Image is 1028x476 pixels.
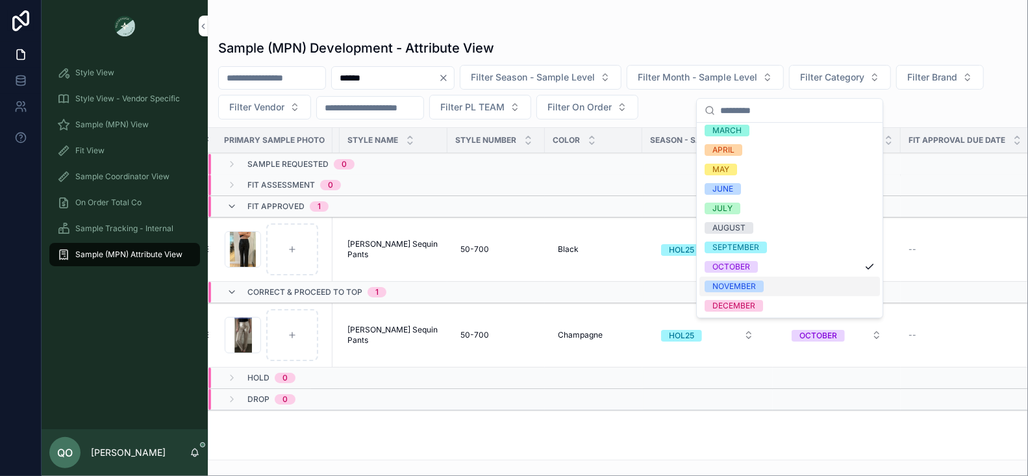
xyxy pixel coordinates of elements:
[75,94,180,104] span: Style View - Vendor Specific
[57,445,73,460] span: QO
[907,71,957,84] span: Filter Brand
[651,323,764,347] button: Select Button
[440,101,505,114] span: Filter PL TEAM
[247,287,362,297] span: Correct & Proceed to TOP
[712,222,746,234] div: AUGUST
[229,101,284,114] span: Filter Vendor
[781,323,892,347] button: Select Button
[460,244,489,255] span: 50-700
[547,101,612,114] span: Filter On Order
[553,325,634,345] a: Champagne
[638,71,757,84] span: Filter Month - Sample Level
[800,71,864,84] span: Filter Category
[429,95,531,119] button: Select Button
[460,65,621,90] button: Select Button
[328,180,333,190] div: 0
[49,243,200,266] a: Sample (MPN) Attribute View
[282,394,288,405] div: 0
[91,446,166,459] p: [PERSON_NAME]
[455,239,537,260] a: 50-700
[224,135,325,145] span: Primary Sample Photo
[651,238,764,261] button: Select Button
[75,171,169,182] span: Sample Coordinator View
[455,135,516,145] span: Style Number
[896,65,984,90] button: Select Button
[799,330,837,342] div: OCTOBER
[669,330,694,342] div: HOL25
[712,164,729,175] div: MAY
[75,68,114,78] span: Style View
[455,325,537,345] a: 50-700
[49,191,200,214] a: On Order Total Co
[49,87,200,110] a: Style View - Vendor Specific
[438,73,454,83] button: Clear
[75,145,105,156] span: Fit View
[712,125,742,136] div: MARCH
[650,135,749,145] span: Season - Sample Level
[75,119,149,130] span: Sample (MPN) View
[909,330,916,340] span: --
[536,95,638,119] button: Select Button
[347,325,440,345] a: [PERSON_NAME] Sequin Pants
[49,217,200,240] a: Sample Tracking - Internal
[697,123,883,318] div: Suggestions
[75,223,173,234] span: Sample Tracking - Internal
[712,242,759,253] div: SEPTEMBER
[553,135,580,145] span: Color
[712,300,755,312] div: DECEMBER
[909,135,1005,145] span: Fit Approval Due Date
[218,95,311,119] button: Select Button
[558,244,579,255] span: Black
[909,330,1022,340] a: --
[460,330,489,340] span: 50-700
[553,239,634,260] a: Black
[218,39,494,57] h1: Sample (MPN) Development - Attribute View
[650,323,765,347] a: Select Button
[789,65,891,90] button: Select Button
[75,249,182,260] span: Sample (MPN) Attribute View
[669,244,694,256] div: HOL25
[49,165,200,188] a: Sample Coordinator View
[282,373,288,383] div: 0
[712,183,733,195] div: JUNE
[342,160,347,170] div: 0
[781,323,893,347] a: Select Button
[909,244,1022,255] a: --
[49,113,200,136] a: Sample (MPN) View
[49,139,200,162] a: Fit View
[75,197,142,208] span: On Order Total Co
[909,244,916,255] span: --
[247,394,270,405] span: Drop
[375,287,379,297] div: 1
[471,71,595,84] span: Filter Season - Sample Level
[712,203,733,214] div: JULY
[627,65,784,90] button: Select Button
[318,201,321,212] div: 1
[247,201,305,212] span: Fit Approved
[49,61,200,84] a: Style View
[247,180,315,190] span: Fit Assessment
[247,373,270,383] span: Hold
[42,52,208,283] div: scrollable content
[114,16,135,36] img: App logo
[247,160,329,170] span: Sample Requested
[712,144,734,156] div: APRIL
[558,330,603,340] span: Champagne
[347,135,398,145] span: Style Name
[712,261,750,273] div: OCTOBER
[347,239,440,260] a: [PERSON_NAME] Sequin Pants
[650,237,765,262] a: Select Button
[712,281,756,292] div: NOVEMBER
